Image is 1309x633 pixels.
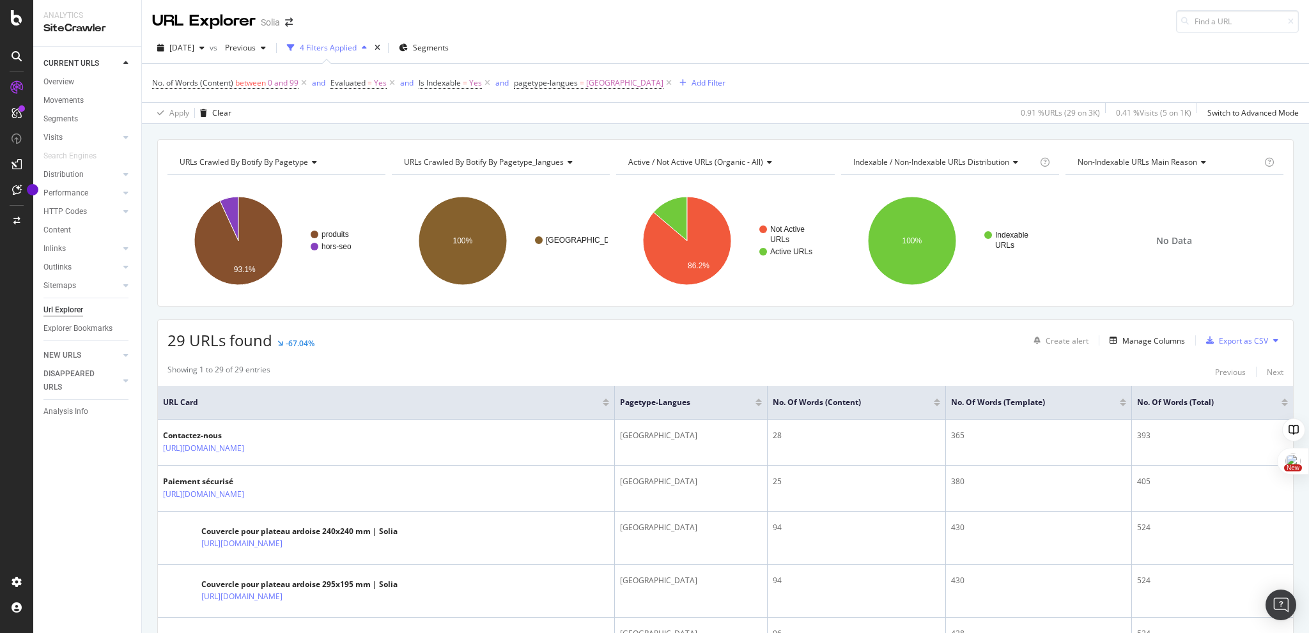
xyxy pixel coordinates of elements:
[195,103,231,123] button: Clear
[180,156,308,167] span: URLs Crawled By Botify By pagetype
[773,575,940,586] div: 94
[201,526,398,537] div: Couvercle pour plateau ardoise 240x240 mm | Solia
[851,152,1037,172] h4: Indexable / Non-Indexable URLs Distribution
[43,303,83,317] div: Url Explorer
[674,75,725,91] button: Add Filter
[1215,364,1246,379] button: Previous
[1116,107,1191,118] div: 0.41 % Visits ( 5 on 1K )
[152,103,189,123] button: Apply
[43,168,84,181] div: Distribution
[152,10,256,32] div: URL Explorer
[212,107,231,118] div: Clear
[951,476,1127,487] div: 380
[43,57,99,70] div: CURRENT URLS
[234,265,256,274] text: 93.1%
[626,152,823,172] h4: Active / Not Active URLs
[392,185,608,296] svg: A chart.
[43,349,81,362] div: NEW URLS
[1137,476,1288,487] div: 405
[951,522,1127,533] div: 430
[43,224,71,237] div: Content
[995,241,1014,250] text: URLs
[201,579,398,590] div: Couvercle pour plateau ardoise 295x195 mm | Solia
[853,156,1009,167] span: Indexable / Non-Indexable URLs distribution
[312,77,325,89] button: and
[43,75,74,89] div: Overview
[321,230,349,239] text: produits
[1078,156,1197,167] span: Non-Indexable URLs Main Reason
[1075,152,1262,172] h4: Non-Indexable URLs Main Reason
[43,94,132,107] a: Movements
[43,205,87,218] div: HTTP Codes
[163,476,286,487] div: Paiement sécurisé
[169,42,194,53] span: 2025 Aug. 10th
[167,364,270,379] div: Showing 1 to 29 of 29 entries
[586,74,663,92] span: [GEOGRAPHIC_DATA]
[43,405,132,418] a: Analysis Info
[43,367,120,394] a: DISAPPEARED URLS
[201,537,283,550] a: [URL][DOMAIN_NAME]
[169,107,189,118] div: Apply
[43,279,120,293] a: Sitemaps
[620,522,762,533] div: [GEOGRAPHIC_DATA]
[43,187,120,200] a: Performance
[773,397,915,408] span: No. of Words (Content)
[580,77,584,88] span: =
[1267,364,1283,379] button: Next
[43,242,120,255] a: Inlinks
[43,75,132,89] a: Overview
[1046,335,1088,346] div: Create alert
[152,38,210,58] button: [DATE]
[620,430,762,441] div: [GEOGRAPHIC_DATA]
[1021,107,1100,118] div: 0.91 % URLs ( 29 on 3K )
[770,247,812,256] text: Active URLs
[401,152,598,172] h4: URLs Crawled By Botify By pagetype_langues
[773,430,940,441] div: 28
[1137,430,1288,441] div: 393
[1137,397,1262,408] span: No. of Words (Total)
[43,322,132,335] a: Explorer Bookmarks
[177,152,374,172] h4: URLs Crawled By Botify By pagetype
[841,185,1057,296] svg: A chart.
[628,156,763,167] span: Active / Not Active URLs (organic - all)
[995,231,1028,240] text: Indexable
[43,322,112,335] div: Explorer Bookmarks
[312,77,325,88] div: and
[616,185,832,296] svg: A chart.
[43,10,131,21] div: Analytics
[235,77,266,88] span: between
[413,42,449,53] span: Segments
[220,42,256,53] span: Previous
[27,184,38,195] div: Tooltip anchor
[43,261,72,274] div: Outlinks
[43,205,120,218] a: HTTP Codes
[688,261,709,270] text: 86.2%
[902,236,922,245] text: 100%
[1267,367,1283,378] div: Next
[167,185,383,296] div: A chart.
[463,77,467,88] span: =
[1137,522,1288,533] div: 524
[201,590,283,603] a: [URL][DOMAIN_NAME]
[43,131,63,144] div: Visits
[469,74,482,92] span: Yes
[400,77,414,89] button: and
[1104,333,1185,348] button: Manage Columns
[770,235,789,244] text: URLs
[453,236,473,245] text: 100%
[300,42,357,53] div: 4 Filters Applied
[43,131,120,144] a: Visits
[404,156,564,167] span: URLs Crawled By Botify By pagetype_langues
[1028,330,1088,351] button: Create alert
[773,476,940,487] div: 25
[282,38,372,58] button: 4 Filters Applied
[210,42,220,53] span: vs
[1215,367,1246,378] div: Previous
[43,303,132,317] a: Url Explorer
[1266,590,1296,620] div: Open Intercom Messenger
[43,112,78,126] div: Segments
[43,224,132,237] a: Content
[43,57,120,70] a: CURRENT URLS
[951,397,1101,408] span: No. of Words (Template)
